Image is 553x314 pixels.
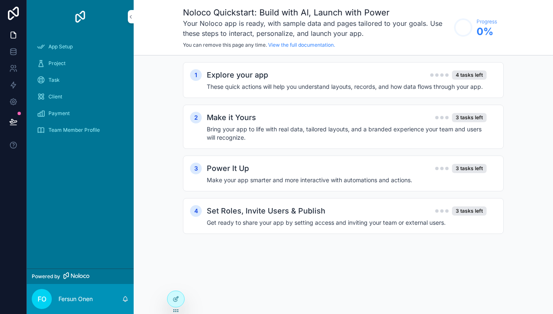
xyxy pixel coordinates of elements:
[48,93,62,100] span: Client
[452,70,487,80] div: 4 tasks left
[38,294,46,304] span: FO
[183,42,267,48] span: You can remove this page any time.
[477,25,497,38] span: 0 %
[32,89,129,104] a: Client
[32,273,60,280] span: Powered by
[190,69,202,81] div: 1
[48,110,70,117] span: Payment
[32,39,129,54] a: App Setup
[48,43,73,50] span: App Setup
[207,205,325,217] h2: Set Roles, Invite Users & Publish
[32,73,129,88] a: Task
[58,295,93,303] p: Fersun Onen
[207,83,487,91] h4: These quick actions will help you understand layouts, records, and how data flows through your app.
[452,206,487,216] div: 3 tasks left
[207,69,268,81] h2: Explore your app
[268,42,335,48] a: View the full documentation.
[183,18,450,38] h3: Your Noloco app is ready, with sample data and pages tailored to your goals. Use these steps to i...
[207,112,256,123] h2: Make it Yours
[74,10,87,23] img: App logo
[32,56,129,71] a: Project
[207,163,249,174] h2: Power It Up
[32,106,129,121] a: Payment
[190,205,202,217] div: 4
[190,163,202,174] div: 3
[207,219,487,227] h4: Get ready to share your app by setting access and inviting your team or external users.
[27,33,134,148] div: scrollable content
[48,60,66,67] span: Project
[27,269,134,284] a: Powered by
[32,123,129,138] a: Team Member Profile
[452,113,487,122] div: 3 tasks left
[48,127,100,133] span: Team Member Profile
[48,77,60,83] span: Task
[207,176,487,184] h4: Make your app smarter and more interactive with automations and actions.
[134,55,553,257] div: scrollable content
[207,125,487,142] h4: Bring your app to life with real data, tailored layouts, and a branded experience your team and u...
[183,7,450,18] h1: Noloco Quickstart: Build with AI, Launch with Power
[452,164,487,173] div: 3 tasks left
[190,112,202,123] div: 2
[477,18,497,25] span: Progress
